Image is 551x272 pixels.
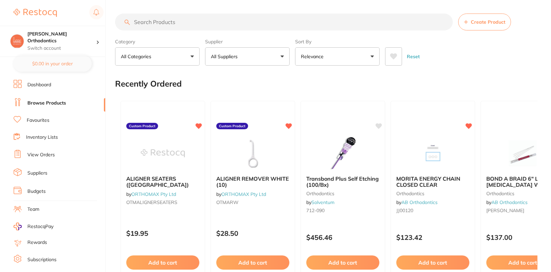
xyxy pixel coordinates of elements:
[295,47,380,66] button: Relevance
[126,200,199,205] small: OTMALIGNERSEATERS
[216,123,248,130] label: Custom Product
[405,47,422,66] button: Reset
[27,82,51,88] a: Dashboard
[126,255,199,270] button: Add to cart
[205,47,290,66] button: All Suppliers
[301,53,326,60] p: Relevance
[141,136,185,170] img: ALIGNER SEATERS (CHEWIES)
[126,123,158,130] label: Custom Product
[216,200,289,205] small: OTMARW
[396,233,469,241] p: $123.42
[458,14,511,30] button: Create Product
[121,53,154,60] p: All Categories
[321,136,365,170] img: Transbond Plus Self Etching (100/Bx)
[14,223,53,230] a: RestocqPay
[115,47,200,66] button: All Categories
[216,191,266,197] span: by
[401,199,438,205] a: AB Orthodontics
[396,255,469,270] button: Add to cart
[126,176,199,188] b: ALIGNER SEATERS (CHEWIES)
[396,191,469,196] small: orthodontics
[115,14,453,30] input: Search Products
[115,79,182,89] h2: Recently Ordered
[27,152,55,158] a: View Orders
[396,176,469,188] b: MORITA ENERGY CHAIN CLOSED CLEAR
[27,206,39,213] a: Team
[491,199,528,205] a: AB Orthodontics
[14,9,57,17] img: Restocq Logo
[131,191,176,197] a: ORTHOMAX Pty Ltd
[10,35,24,48] img: Harris Orthodontics
[501,136,545,170] img: BOND A BRAID 6" LINGUAL RETAINER WIRE (PK 10)
[126,229,199,237] p: $19.95
[14,5,57,21] a: Restocq Logo
[216,176,289,188] b: ALIGNER REMOVER WHITE (10)
[211,53,240,60] p: All Suppliers
[471,19,505,25] span: Create Product
[216,229,289,237] p: $28.50
[306,199,334,205] span: by
[221,191,266,197] a: ORTHOMAX Pty Ltd
[231,136,275,170] img: ALIGNER REMOVER WHITE (10)
[306,191,379,196] small: orthodontics
[27,223,53,230] span: RestocqPay
[27,256,57,263] a: Subscriptions
[306,233,379,241] p: $456.46
[26,134,58,141] a: Inventory Lists
[27,31,96,44] h4: Harris Orthodontics
[27,239,47,246] a: Rewards
[306,255,379,270] button: Add to cart
[306,208,379,213] small: 712-090
[411,136,455,170] img: MORITA ENERGY CHAIN CLOSED CLEAR
[396,208,469,213] small: JJ00120
[27,170,47,177] a: Suppliers
[486,199,528,205] span: by
[396,199,438,205] span: by
[295,39,380,45] label: Sort By
[115,39,200,45] label: Category
[205,39,290,45] label: Supplier
[27,188,46,195] a: Budgets
[27,117,49,124] a: Favourites
[216,255,289,270] button: Add to cart
[14,55,92,72] button: $0.00 in your order
[306,176,379,188] b: Transbond Plus Self Etching (100/Bx)
[126,191,176,197] span: by
[14,223,22,230] img: RestocqPay
[27,100,66,107] a: Browse Products
[311,199,334,205] a: Solventum
[27,45,96,52] p: Switch account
